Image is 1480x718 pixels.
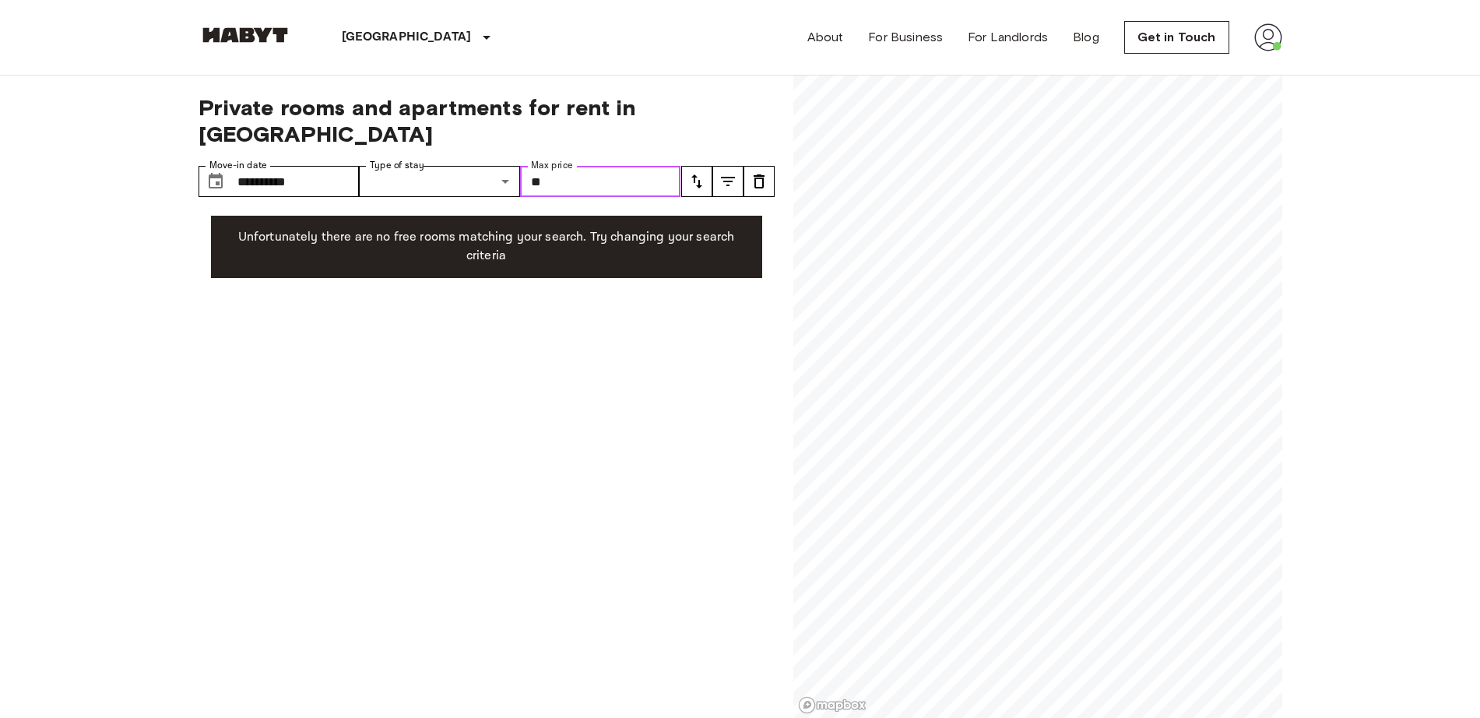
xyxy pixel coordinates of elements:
button: Choose date, selected date is 1 Oct 2025 [200,166,231,197]
img: avatar [1254,23,1282,51]
span: Private rooms and apartments for rent in [GEOGRAPHIC_DATA] [199,94,775,147]
img: Habyt [199,27,292,43]
button: tune [681,166,712,197]
a: About [807,28,844,47]
button: tune [744,166,775,197]
a: For Landlords [968,28,1048,47]
a: Get in Touch [1124,21,1229,54]
a: For Business [868,28,943,47]
a: Blog [1073,28,1099,47]
button: tune [712,166,744,197]
p: Unfortunately there are no free rooms matching your search. Try changing your search criteria [223,228,750,266]
p: [GEOGRAPHIC_DATA] [342,28,472,47]
label: Max price [531,159,573,172]
label: Type of stay [370,159,424,172]
a: Mapbox logo [798,696,867,714]
label: Move-in date [209,159,267,172]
